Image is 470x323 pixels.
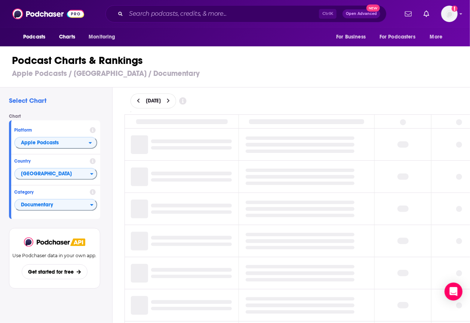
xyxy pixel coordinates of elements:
[14,127,87,133] h4: Platform
[366,4,380,12] span: New
[12,69,464,78] h3: Apple Podcasts / [GEOGRAPHIC_DATA] / Documentary
[105,5,387,22] div: Search podcasts, credits, & more...
[22,264,87,279] button: Get started for free
[28,269,74,275] span: Get started for free
[9,114,106,119] h4: Chart
[15,168,90,181] span: [GEOGRAPHIC_DATA]
[15,199,90,212] span: Documentary
[452,6,458,12] svg: Add a profile image
[402,7,415,20] a: Show notifications dropdown
[89,32,115,42] span: Monitoring
[21,140,59,145] span: Apple Podcasts
[346,12,377,16] span: Open Advanced
[430,32,443,42] span: More
[425,30,452,44] button: open menu
[126,8,319,20] input: Search podcasts, credits, & more...
[14,159,87,164] h4: Country
[146,98,161,104] span: [DATE]
[331,30,375,44] button: open menu
[14,137,97,149] button: open menu
[14,190,87,195] h4: Category
[441,6,458,22] span: Logged in as evankrask
[59,32,75,42] span: Charts
[336,32,366,42] span: For Business
[14,199,97,211] button: Categories
[380,32,415,42] span: For Podcasters
[441,6,458,22] img: User Profile
[375,30,426,44] button: open menu
[14,137,97,149] h2: Platforms
[23,32,45,42] span: Podcasts
[342,9,380,18] button: Open AdvancedNew
[445,283,463,301] div: Open Intercom Messenger
[12,7,84,21] img: Podchaser - Follow, Share and Rate Podcasts
[14,168,97,180] button: Countries
[54,30,80,44] a: Charts
[12,54,464,67] h1: Podcast Charts & Rankings
[441,6,458,22] button: Show profile menu
[9,96,106,105] h2: Select Chart
[13,253,97,258] p: Use Podchaser data in your own app.
[319,9,337,19] span: Ctrl K
[70,239,85,246] img: Podchaser API banner
[421,7,432,20] a: Show notifications dropdown
[24,237,70,247] img: Podchaser - Follow, Share and Rate Podcasts
[18,30,55,44] button: open menu
[83,30,125,44] button: open menu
